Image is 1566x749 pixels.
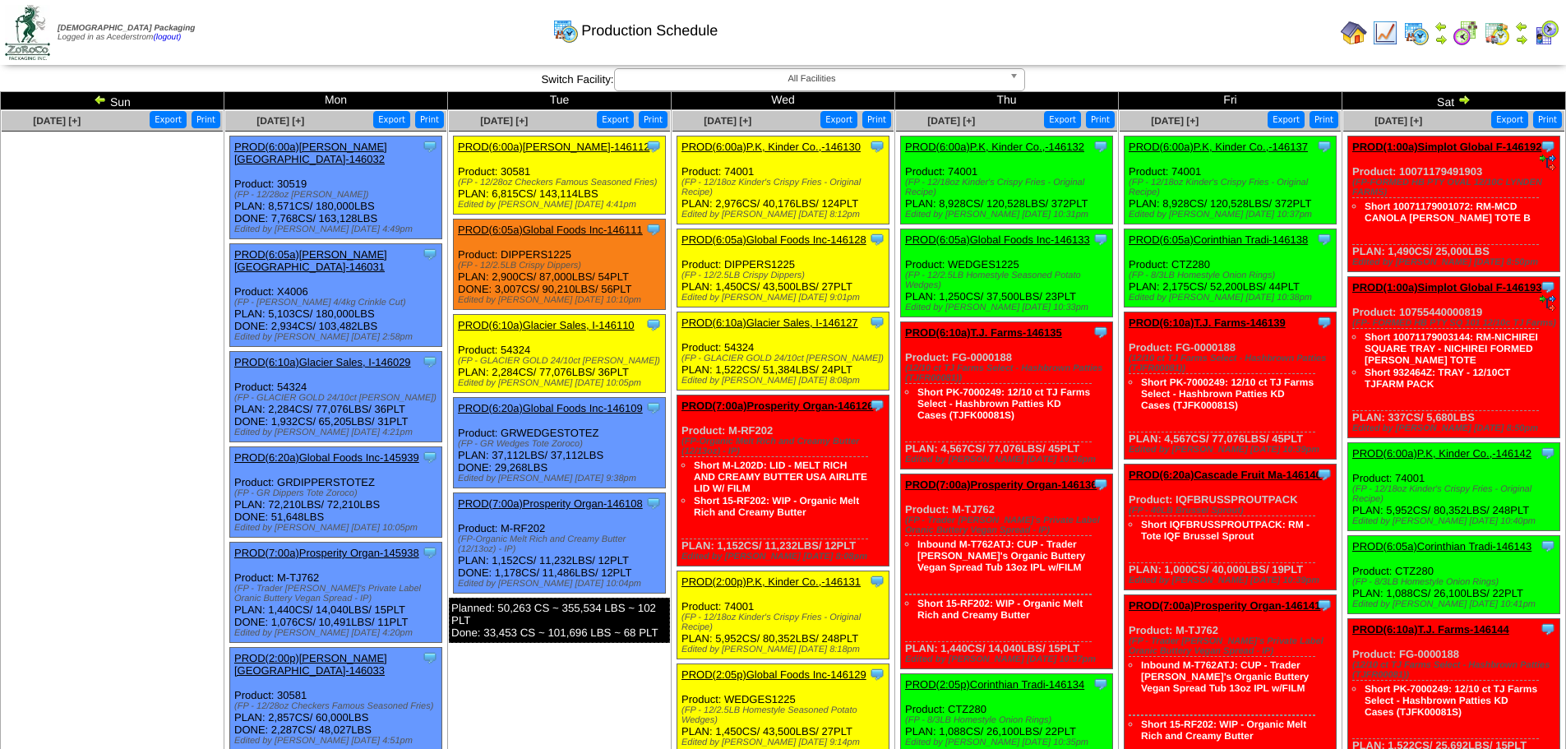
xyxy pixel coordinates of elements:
[681,376,889,386] div: Edited by [PERSON_NAME] [DATE] 8:08pm
[905,455,1112,465] div: Edited by [PERSON_NAME] [DATE] 10:36pm
[1365,331,1538,366] a: Short 10071179003144: RM-NICHIREI SQUARE TRAY - NICHIREI FORMED [PERSON_NAME] TOTE
[552,17,579,44] img: calendarprod.gif
[672,92,895,110] td: Wed
[1352,660,1559,680] div: (12/10 ct TJ Farms Select - Hashbrown Patties (TJFR00081))
[230,136,442,239] div: Product: 30519 PLAN: 8,571CS / 180,000LBS DONE: 7,768CS / 163,128LBS
[94,93,107,106] img: arrowleft.gif
[1374,115,1422,127] a: [DATE] [+]
[820,111,857,128] button: Export
[454,398,666,488] div: Product: GRWEDGESTOTEZ PLAN: 37,112LBS / 37,112LBS DONE: 29,268LBS
[905,363,1112,383] div: (12/10 ct TJ Farms Select - Hashbrown Patties (TJFR00081))
[869,397,885,414] img: Tooltip
[458,261,665,270] div: (FP - 12/2.5LB Crispy Dippers)
[1434,33,1448,46] img: arrowright.gif
[153,33,181,42] a: (logout)
[681,354,889,363] div: (FP - GLACIER GOLD 24/10ct [PERSON_NAME])
[1129,210,1336,220] div: Edited by [PERSON_NAME] [DATE] 10:37pm
[694,495,859,518] a: Short 15-RF202: WIP - Organic Melt Rich and Creamy Butter
[458,178,665,187] div: (FP - 12/28oz Checkers Famous Seasoned Fries)
[458,319,635,331] a: PROD(6:10a)Glacier Sales, I-146110
[677,229,889,307] div: Product: DIPPERS1225 PLAN: 1,450CS / 43,500LBS / 27PLT
[681,270,889,280] div: (FP - 12/2.5LB Crispy Dippers)
[1352,599,1559,609] div: Edited by [PERSON_NAME] [DATE] 10:41pm
[422,449,438,465] img: Tooltip
[1151,115,1199,127] a: [DATE] [+]
[1365,683,1537,718] a: Short PK-7000249: 12/10 ct TJ Farms Select - Hashbrown Patties KD Cases (TJFK00081S)
[422,650,438,666] img: Tooltip
[224,92,448,110] td: Mon
[677,312,889,391] div: Product: 54324 PLAN: 1,522CS / 51,384LBS / 24PLT
[234,523,441,533] div: Edited by [PERSON_NAME] [DATE] 10:05pm
[681,737,889,747] div: Edited by [PERSON_NAME] [DATE] 9:14pm
[1540,445,1556,461] img: Tooltip
[681,400,873,412] a: PROD(7:00a)Prosperity Organ-146126
[1125,136,1337,224] div: Product: 74001 PLAN: 8,928CS / 120,528LBS / 372PLT
[862,111,891,128] button: Print
[1352,318,1559,328] div: (FP- FORMED HB PTY SQ 101 12/10c TJ Farms)
[192,111,220,128] button: Print
[458,141,649,153] a: PROD(6:00a)[PERSON_NAME]-146112
[234,298,441,307] div: (FP - [PERSON_NAME] 4/4kg Crinkle Cut)
[677,571,889,659] div: Product: 74001 PLAN: 5,952CS / 80,352LBS / 248PLT
[1316,231,1333,247] img: Tooltip
[1484,20,1510,46] img: calendarinout.gif
[681,645,889,654] div: Edited by [PERSON_NAME] [DATE] 8:18pm
[1141,659,1309,694] a: Inbound M-T762ATJ: CUP - Trader [PERSON_NAME]'s Organic Buttery Vegan Spread Tub 13oz IPL w/FILM
[458,474,665,483] div: Edited by [PERSON_NAME] [DATE] 9:38pm
[905,678,1084,691] a: PROD(2:05p)Corinthian Tradi-146134
[1093,676,1109,692] img: Tooltip
[869,314,885,331] img: Tooltip
[1348,443,1560,531] div: Product: 74001 PLAN: 5,952CS / 80,352LBS / 248PLT
[1129,270,1336,280] div: (FP - 8/3LB Homestyle Onion Rings)
[1540,138,1556,155] img: Tooltip
[1352,540,1531,553] a: PROD(6:05a)Corinthian Tradi-146143
[1141,519,1310,542] a: Short IQFBRUSSPROUTPACK: RM - Tote IQF Brussel Sprout
[234,393,441,403] div: (FP - GLACIER GOLD 24/10ct [PERSON_NAME])
[449,598,670,643] div: Planned: 50,263 CS ~ 355,534 LBS ~ 102 PLT Done: 33,453 CS ~ 101,696 LBS ~ 68 PLT
[1352,141,1541,153] a: PROD(1:00a)Simplot Global F-146192
[1129,233,1308,246] a: PROD(6:05a)Corinthian Tradi-146138
[1316,138,1333,155] img: Tooltip
[905,270,1112,290] div: (FP - 12/2.5LB Homestyle Seasoned Potato Wedges)
[621,69,1003,89] span: All Facilities
[1129,576,1336,585] div: Edited by [PERSON_NAME] [DATE] 10:39pm
[1348,277,1560,438] div: Product: 10755440000819 PLAN: 337CS / 5,680LBS
[1086,111,1115,128] button: Print
[458,534,665,554] div: (FP-Organic Melt Rich and Creamy Butter (12/13oz) - IP)
[1352,577,1559,587] div: (FP - 8/3LB Homestyle Onion Rings)
[1515,33,1528,46] img: arrowright.gif
[256,115,304,127] span: [DATE] [+]
[681,576,861,588] a: PROD(2:00p)P.K, Kinder Co.,-146131
[1348,136,1560,272] div: Product: 10071179491903 PLAN: 1,490CS / 25,000LBS
[458,402,643,414] a: PROD(6:20a)Global Foods Inc-146109
[645,400,662,416] img: Tooltip
[1129,469,1322,481] a: PROD(6:20a)Cascade Fruit Ma-146140
[458,295,665,305] div: Edited by [PERSON_NAME] [DATE] 10:10pm
[681,233,866,246] a: PROD(6:05a)Global Foods Inc-146128
[234,248,387,273] a: PROD(6:05a)[PERSON_NAME][GEOGRAPHIC_DATA]-146031
[1352,623,1509,636] a: PROD(6:10a)T.J. Farms-146144
[234,736,441,746] div: Edited by [PERSON_NAME] [DATE] 4:51pm
[869,573,885,589] img: Tooltip
[927,115,975,127] a: [DATE] [+]
[681,613,889,632] div: (FP - 12/18oz Kinder's Crispy Fries - Original Recipe)
[1434,20,1448,33] img: arrowleft.gif
[454,220,666,310] div: Product: DIPPERS1225 PLAN: 2,900CS / 87,000LBS / 54PLT DONE: 3,007CS / 90,210LBS / 56PLT
[1372,20,1398,46] img: line_graph.gif
[1316,597,1333,613] img: Tooltip
[458,200,665,210] div: Edited by [PERSON_NAME] [DATE] 4:41pm
[869,138,885,155] img: Tooltip
[58,24,195,33] span: [DEMOGRAPHIC_DATA] Packaging
[422,354,438,370] img: Tooltip
[905,715,1112,725] div: (FP - 8/3LB Homestyle Onion Rings)
[1129,506,1336,516] div: (FP - 40LB Brussel Sprout)
[33,115,81,127] a: [DATE] [+]
[234,584,441,603] div: (FP - Trader [PERSON_NAME]'s Private Label Oranic Buttery Vegan Spread - IP)
[448,92,672,110] td: Tue
[234,628,441,638] div: Edited by [PERSON_NAME] [DATE] 4:20pm
[1129,178,1336,197] div: (FP - 12/18oz Kinder's Crispy Fries - Original Recipe)
[230,352,442,442] div: Product: 54324 PLAN: 2,284CS / 77,076LBS / 36PLT DONE: 1,932CS / 65,205LBS / 31PLT
[230,244,442,347] div: Product: X4006 PLAN: 5,103CS / 180,000LBS DONE: 2,934CS / 103,482LBS
[694,460,867,494] a: Short M-L202D: LID - MELT RICH AND CREAMY BUTTER USA AIRLITE LID W/ FILM
[895,92,1119,110] td: Thu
